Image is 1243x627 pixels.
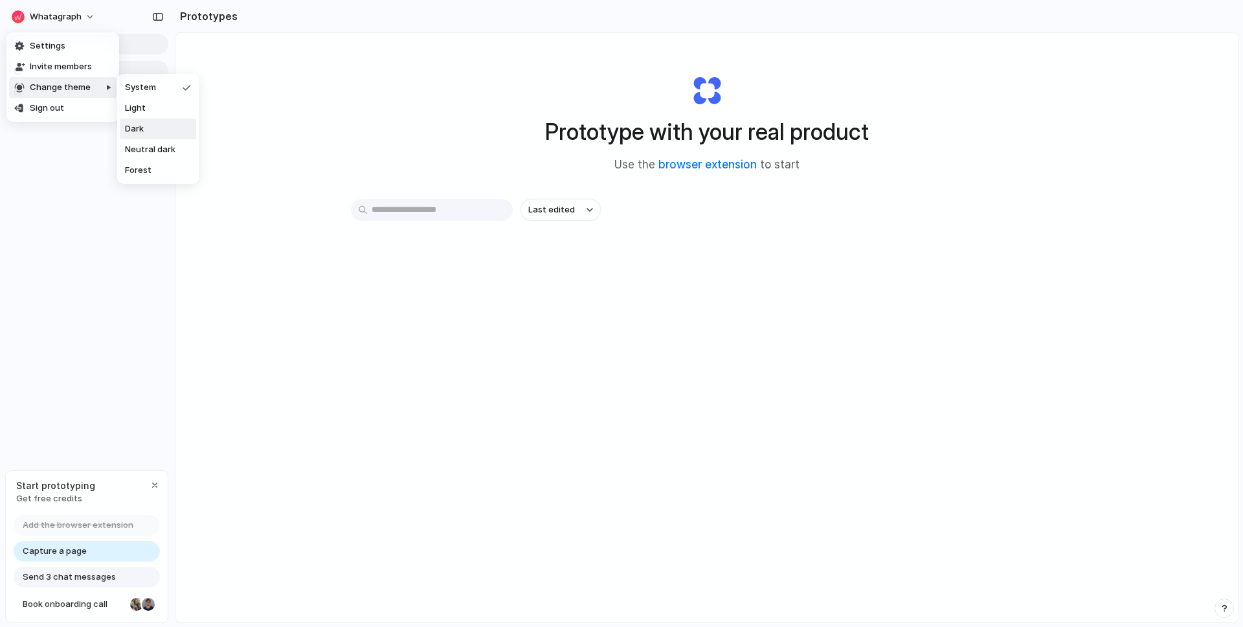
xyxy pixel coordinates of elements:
[30,81,91,94] span: Change theme
[125,81,156,94] span: System
[125,143,175,156] span: Neutral dark
[30,40,65,52] span: Settings
[30,60,92,73] span: Invite members
[125,122,144,135] span: Dark
[30,102,64,115] span: Sign out
[125,102,146,115] span: Light
[125,164,151,177] span: Forest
